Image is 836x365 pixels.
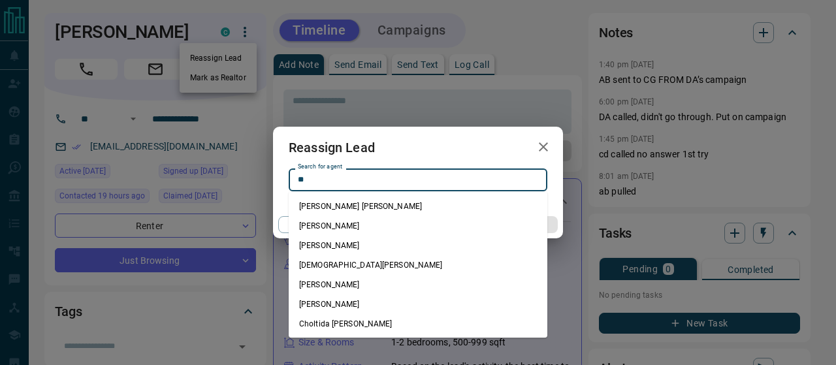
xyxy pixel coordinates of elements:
li: [PERSON_NAME] [289,216,547,236]
li: Choltida [PERSON_NAME] [289,314,547,334]
li: [PERSON_NAME] [PERSON_NAME] [289,197,547,216]
h2: Reassign Lead [273,127,391,168]
li: [PERSON_NAME] [289,334,547,353]
label: Search for agent [298,163,342,171]
button: Cancel [278,216,390,233]
li: [PERSON_NAME] [289,294,547,314]
li: [DEMOGRAPHIC_DATA][PERSON_NAME] [289,255,547,275]
li: [PERSON_NAME] [289,236,547,255]
li: [PERSON_NAME] [289,275,547,294]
